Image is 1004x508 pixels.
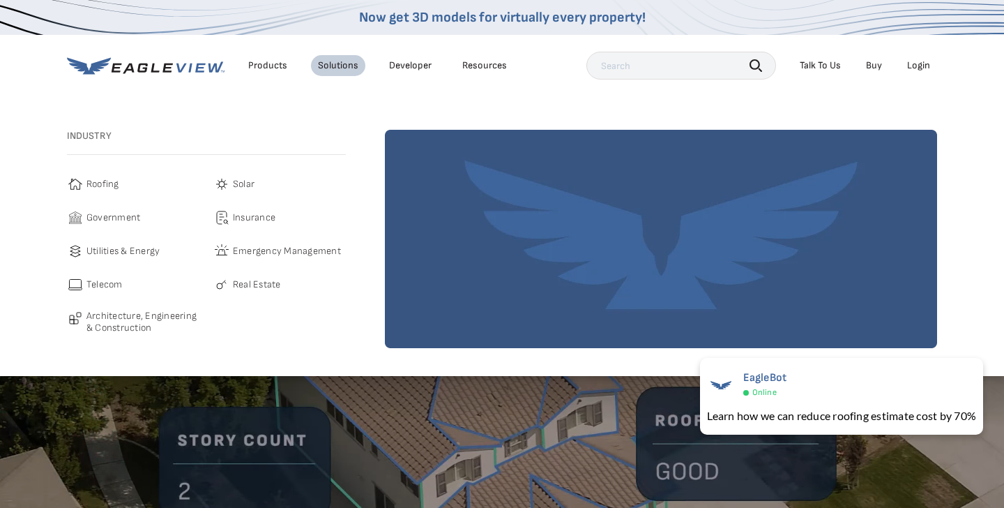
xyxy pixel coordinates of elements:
[743,371,787,384] span: EagleBot
[67,176,199,193] a: Roofing
[86,276,123,293] span: Telecom
[67,276,199,293] a: Telecom
[67,209,199,226] a: Government
[67,130,346,142] h3: Industry
[86,176,119,193] span: Roofing
[213,243,346,260] a: Emergency Management
[233,209,275,226] span: Insurance
[359,9,646,26] a: Now get 3D models for virtually every property!
[462,59,507,72] div: Resources
[67,310,199,334] a: Architecture, Engineering & Construction
[233,176,254,193] span: Solar
[67,243,84,260] img: utilities-icon.svg
[213,176,230,193] img: solar-icon.svg
[213,176,346,193] a: Solar
[67,243,199,260] a: Utilities & Energy
[385,130,937,348] img: solutions-default-image-1.webp
[866,59,882,72] a: Buy
[86,209,140,226] span: Government
[233,243,341,260] span: Emergency Management
[86,310,199,334] span: Architecture, Engineering & Construction
[907,59,930,72] div: Login
[707,371,735,399] img: EagleBot
[67,176,84,193] img: roofing-icon.svg
[248,59,287,72] div: Products
[213,209,230,226] img: insurance-icon.svg
[67,276,84,293] img: telecom-icon.svg
[389,59,432,72] a: Developer
[213,209,346,226] a: Insurance
[800,59,841,72] div: Talk To Us
[233,276,281,293] span: Real Estate
[213,276,346,293] a: Real Estate
[707,408,976,424] div: Learn how we can reduce roofing estimate cost by 70%
[586,52,776,80] input: Search
[86,243,160,260] span: Utilities & Energy
[318,59,358,72] div: Solutions
[213,243,230,260] img: emergency-icon.svg
[67,209,84,226] img: government-icon.svg
[752,387,777,398] span: Online
[213,276,230,293] img: real-estate-icon.svg
[67,310,84,327] img: architecture-icon.svg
